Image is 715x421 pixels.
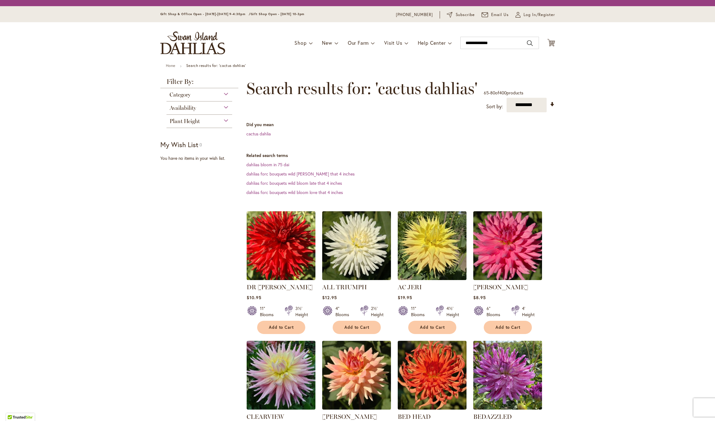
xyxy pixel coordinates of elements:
[170,91,191,98] span: Category
[322,211,391,280] img: ALL TRIUMPH
[484,88,523,98] p: - of products
[447,12,475,18] a: Subscribe
[260,305,277,318] div: 11" Blooms
[344,325,370,330] span: Add to Cart
[5,399,22,416] iframe: Launch Accessibility Center
[294,39,306,46] span: Shop
[524,12,555,18] span: Log In/Register
[398,413,431,420] a: BED HEAD
[160,140,198,149] strong: My Wish List
[487,305,504,318] div: 6" Blooms
[473,283,528,291] a: [PERSON_NAME]
[246,131,271,137] a: cactus dahlia
[160,12,251,16] span: Gift Shop & Office Open - [DATE]-[DATE] 9-4:30pm /
[322,295,337,300] span: $12.95
[322,275,391,281] a: ALL TRIUMPH
[398,283,422,291] a: AC JERI
[473,275,542,281] a: HERBERT SMITH
[522,305,535,318] div: 4' Height
[456,12,475,18] span: Subscribe
[398,405,466,411] a: BED HEAD
[269,325,294,330] span: Add to Cart
[473,341,542,410] img: Bedazzled
[247,211,315,280] img: DR LES
[484,90,489,96] span: 65
[398,295,412,300] span: $19.95
[160,155,243,161] div: You have no items in your wish list.
[398,341,466,410] img: BED HEAD
[516,12,555,18] a: Log In/Register
[247,275,315,281] a: DR LES
[411,305,428,318] div: 11" Blooms
[398,211,466,280] img: AC Jeri
[495,325,521,330] span: Add to Cart
[246,162,289,167] a: dahlias bloom in 75 dai
[251,12,304,16] span: Gift Shop Open - [DATE] 10-3pm
[246,79,478,98] span: Search results for: 'cactus dahlias'
[186,63,246,68] strong: Search results for: 'cactus dahlias'
[473,295,486,300] span: $8.95
[408,321,456,334] button: Add to Cart
[246,180,342,186] a: dahlias forc bouquets wild bloom late that 4 inches
[322,405,391,411] a: Mary Jo
[420,325,445,330] span: Add to Cart
[490,90,495,96] span: 80
[348,39,369,46] span: Our Farm
[384,39,402,46] span: Visit Us
[246,152,555,159] dt: Related search terms
[246,171,355,177] a: dahlias forc bouquets wild [PERSON_NAME] that 4 inches
[247,341,315,410] img: Clearview Jonas
[371,305,384,318] div: 2½' Height
[527,38,532,48] button: Search
[491,12,509,18] span: Email Us
[418,39,446,46] span: Help Center
[473,405,542,411] a: Bedazzled
[247,405,315,411] a: Clearview Jonas
[446,305,459,318] div: 4½' Height
[322,283,367,291] a: ALL TRIUMPH
[486,101,503,112] label: Sort by:
[246,122,555,128] dt: Did you mean
[170,105,196,111] span: Availability
[246,189,343,195] a: dahlias forc bouquets wild bloom love that 4 inches
[322,341,391,410] img: Mary Jo
[247,295,261,300] span: $10.95
[473,413,512,420] a: BEDAZZLED
[499,90,507,96] span: 400
[247,283,313,291] a: DR [PERSON_NAME]
[295,305,308,318] div: 3½' Height
[484,321,532,334] button: Add to Cart
[160,31,225,54] a: store logo
[322,39,332,46] span: New
[170,118,200,125] span: Plant Height
[335,305,353,318] div: 4" Blooms
[396,12,433,18] a: [PHONE_NUMBER]
[333,321,381,334] button: Add to Cart
[257,321,305,334] button: Add to Cart
[482,12,509,18] a: Email Us
[473,211,542,280] img: HERBERT SMITH
[166,63,175,68] a: Home
[160,78,239,88] strong: Filter By:
[398,275,466,281] a: AC Jeri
